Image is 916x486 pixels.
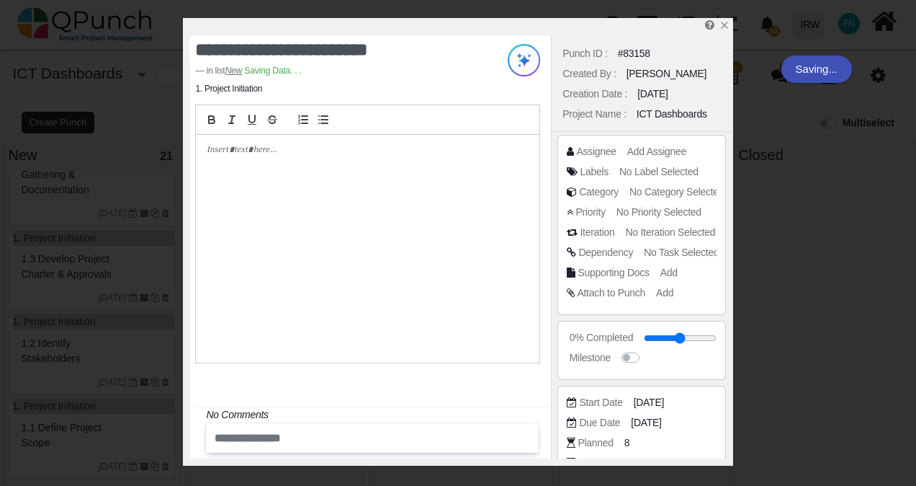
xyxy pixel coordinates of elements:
[644,247,719,258] span: No Task Selected
[195,82,262,95] li: 1. Project Initiation
[579,185,619,200] div: Category
[562,66,616,81] div: Created By :
[637,456,664,471] span: 100 %
[580,164,609,180] div: Labels
[627,146,686,157] span: Add Assignee
[570,330,633,345] div: 0% Completed
[656,287,673,299] span: Add
[631,415,661,430] span: [DATE]
[295,66,297,76] span: .
[578,456,626,471] div: Distribution
[244,66,301,76] span: Saving Data
[637,87,668,102] div: [DATE]
[508,44,540,76] img: Try writing with AI
[290,66,292,76] span: .
[626,226,716,238] span: No Iteration Selected
[634,395,664,410] span: [DATE]
[562,107,627,122] div: Project Name :
[719,19,729,31] a: x
[719,20,729,30] svg: x
[637,107,707,122] div: ICT Dashboards
[195,64,479,77] footer: in list
[225,66,242,76] u: New
[578,265,649,280] div: Supporting Docs
[580,225,614,240] div: Iteration
[627,66,707,81] div: [PERSON_NAME]
[562,46,608,61] div: Punch ID :
[562,87,627,102] div: Creation Date :
[660,267,678,278] span: Add
[624,436,630,451] span: 8
[781,56,852,83] div: Saving...
[575,205,605,220] div: Priority
[705,19,714,30] i: Edit Punch
[579,415,620,430] div: Due Date
[577,286,645,301] div: Attach to Punch
[578,245,633,260] div: Dependency
[629,186,724,198] span: No Category Selected
[576,144,616,159] div: Assignee
[225,66,242,76] cite: Source Title
[579,395,622,410] div: Start Date
[299,66,301,76] span: .
[578,436,613,451] div: Planned
[570,350,611,366] div: Milestone
[206,409,268,420] i: No Comments
[616,206,701,218] span: No Priority Selected
[618,46,650,61] div: #83158
[619,166,699,177] span: No Label Selected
